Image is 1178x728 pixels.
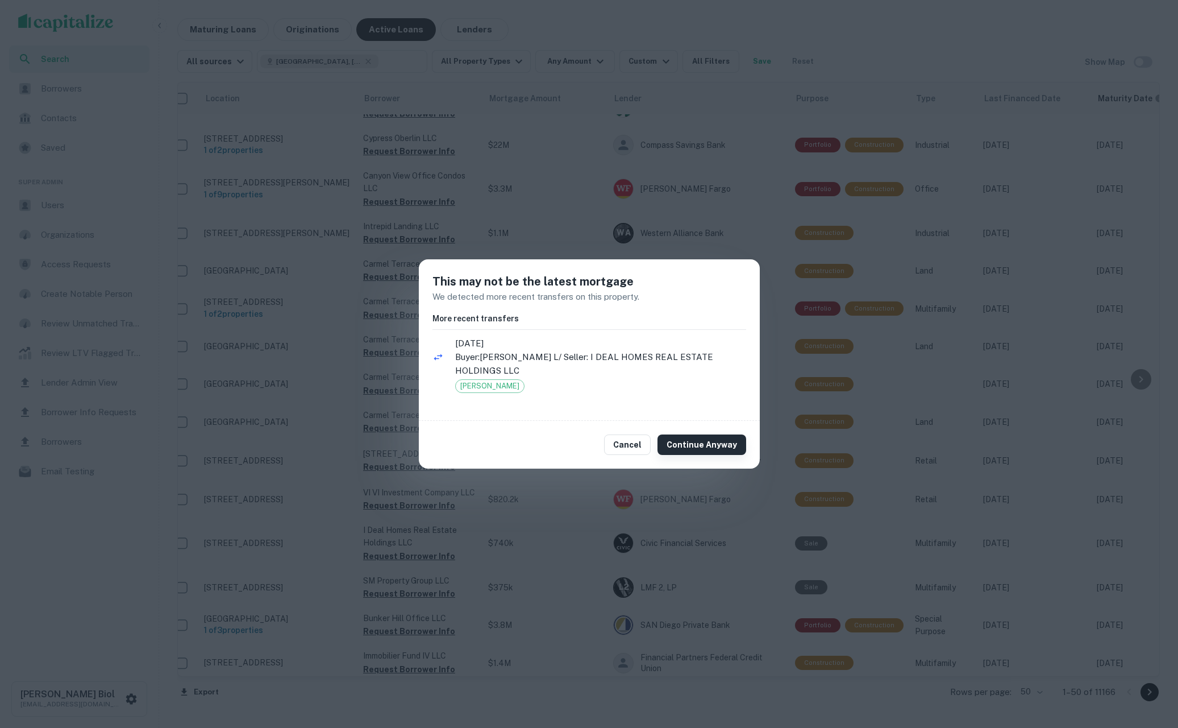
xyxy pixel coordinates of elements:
p: We detected more recent transfers on this property. [432,290,746,304]
span: [DATE] [455,337,746,350]
div: Grant Deed [455,379,525,393]
h6: More recent transfers [432,312,746,325]
p: Buyer: [PERSON_NAME] L / Seller: I DEAL HOMES REAL ESTATE HOLDINGS LLC [455,350,746,377]
iframe: Chat Widget [1121,637,1178,692]
span: [PERSON_NAME] [456,380,524,392]
h5: This may not be the latest mortgage [432,273,746,290]
button: Cancel [604,435,651,455]
button: Continue Anyway [657,435,746,455]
